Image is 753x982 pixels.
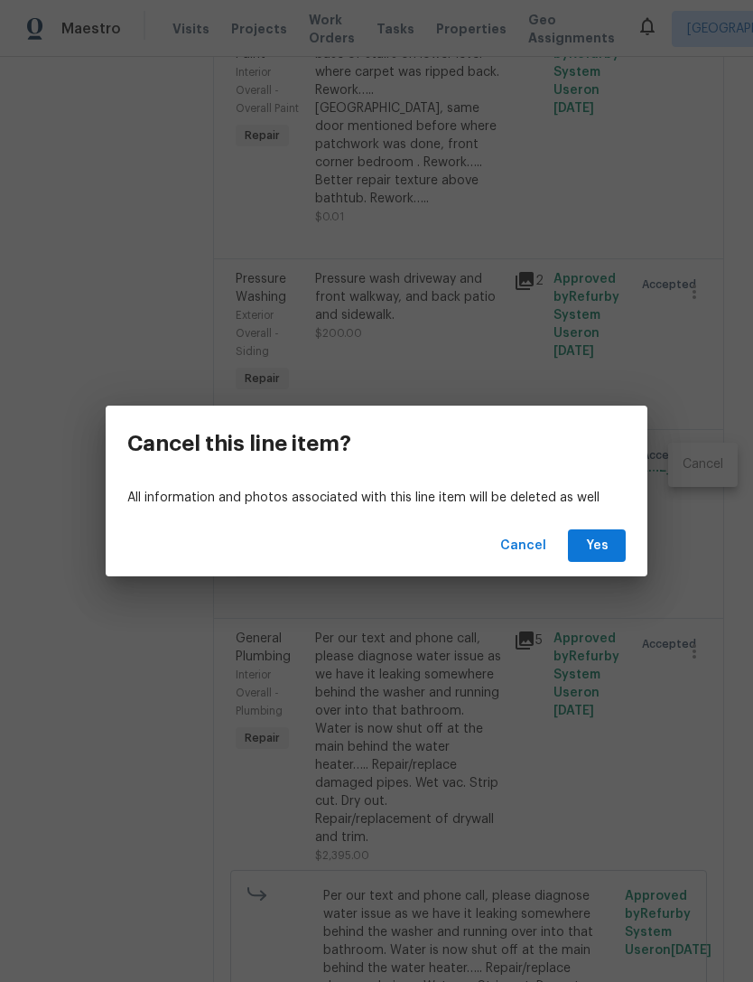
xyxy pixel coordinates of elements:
[500,535,546,557] span: Cancel
[493,529,553,563] button: Cancel
[568,529,626,563] button: Yes
[127,431,351,456] h3: Cancel this line item?
[582,535,611,557] span: Yes
[127,489,626,508] p: All information and photos associated with this line item will be deleted as well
